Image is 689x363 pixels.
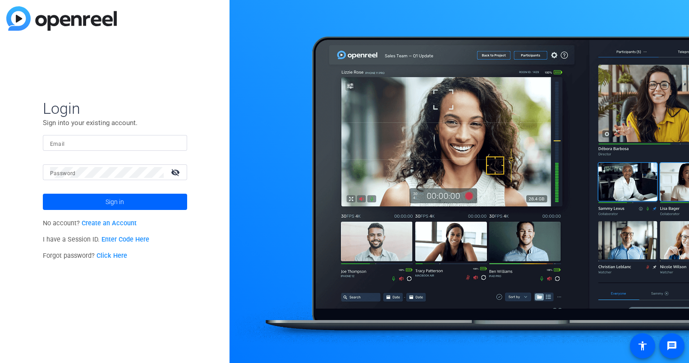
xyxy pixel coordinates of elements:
[666,340,677,351] mat-icon: message
[43,194,187,210] button: Sign in
[50,141,65,147] mat-label: Email
[106,191,124,213] span: Sign in
[96,252,127,260] a: Click Here
[637,340,648,351] mat-icon: accessibility
[43,99,187,118] span: Login
[165,166,187,179] mat-icon: visibility_off
[43,236,150,243] span: I have a Session ID.
[101,236,149,243] a: Enter Code Here
[50,138,180,149] input: Enter Email Address
[43,219,137,227] span: No account?
[43,252,128,260] span: Forgot password?
[50,170,76,177] mat-label: Password
[82,219,137,227] a: Create an Account
[43,118,187,128] p: Sign into your existing account.
[6,6,117,31] img: blue-gradient.svg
